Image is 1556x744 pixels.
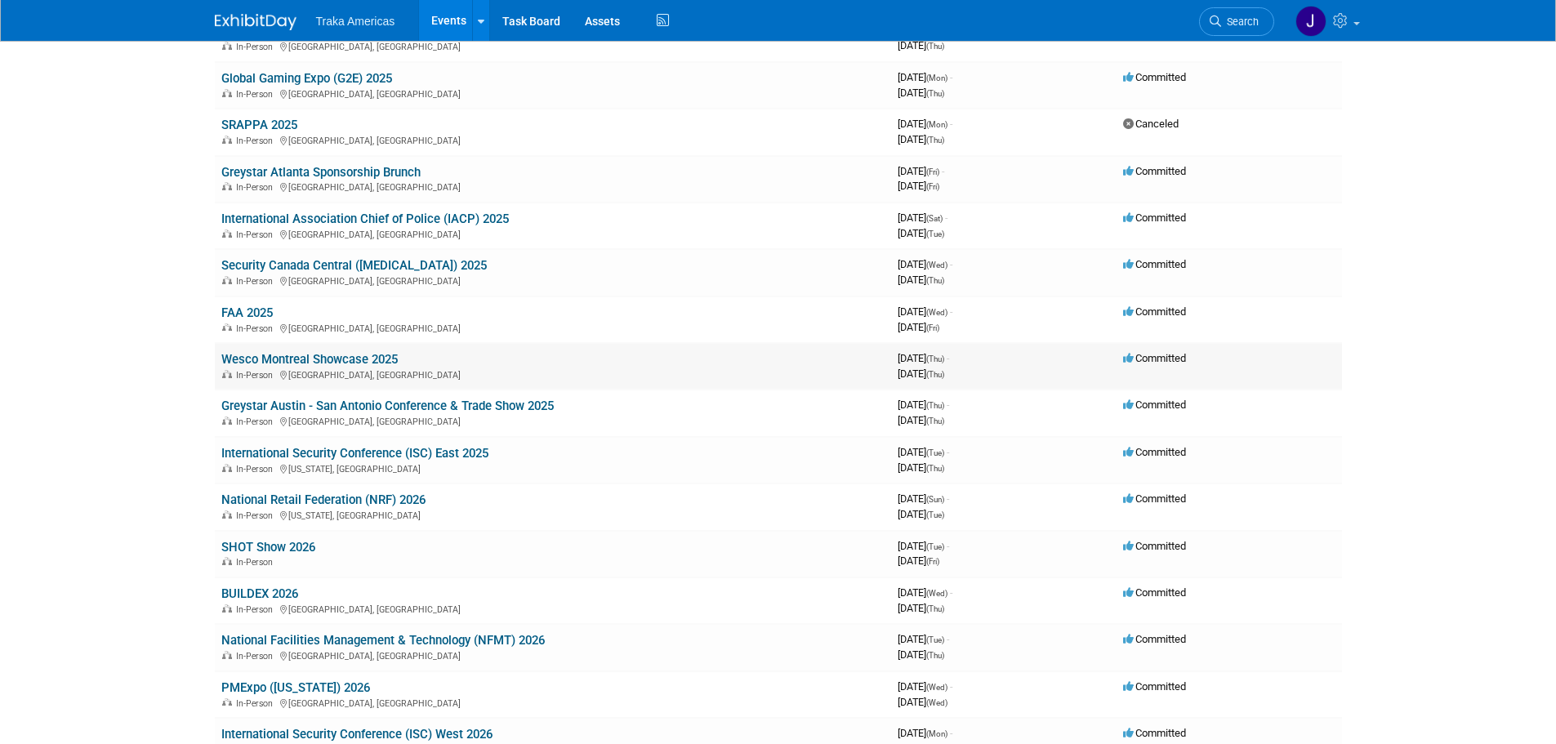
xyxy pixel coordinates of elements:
[236,89,278,100] span: In-Person
[926,214,943,223] span: (Sat)
[898,305,952,318] span: [DATE]
[926,136,944,145] span: (Thu)
[926,729,947,738] span: (Mon)
[221,399,554,413] a: Greystar Austin - San Antonio Conference & Trade Show 2025
[222,417,232,425] img: In-Person Event
[898,133,944,145] span: [DATE]
[222,464,232,472] img: In-Person Event
[898,540,949,552] span: [DATE]
[1123,258,1186,270] span: Committed
[898,680,952,693] span: [DATE]
[898,602,944,614] span: [DATE]
[221,87,885,100] div: [GEOGRAPHIC_DATA], [GEOGRAPHIC_DATA]
[1123,305,1186,318] span: Committed
[898,212,947,224] span: [DATE]
[221,727,493,742] a: International Security Conference (ISC) West 2026
[926,89,944,98] span: (Thu)
[222,557,232,565] img: In-Person Event
[898,368,944,380] span: [DATE]
[221,118,297,132] a: SRAPPA 2025
[898,508,944,520] span: [DATE]
[221,446,488,461] a: International Security Conference (ISC) East 2025
[222,136,232,144] img: In-Person Event
[1123,165,1186,177] span: Committed
[926,542,944,551] span: (Tue)
[236,417,278,427] span: In-Person
[1123,492,1186,505] span: Committed
[898,633,949,645] span: [DATE]
[221,212,509,226] a: International Association Chief of Police (IACP) 2025
[898,87,944,99] span: [DATE]
[221,633,545,648] a: National Facilities Management & Technology (NFMT) 2026
[236,651,278,662] span: In-Person
[1123,352,1186,364] span: Committed
[1123,586,1186,599] span: Committed
[926,510,944,519] span: (Tue)
[926,417,944,425] span: (Thu)
[222,370,232,378] img: In-Person Event
[950,727,952,739] span: -
[222,89,232,97] img: In-Person Event
[221,39,885,52] div: [GEOGRAPHIC_DATA], [GEOGRAPHIC_DATA]
[898,586,952,599] span: [DATE]
[236,42,278,52] span: In-Person
[947,399,949,411] span: -
[926,448,944,457] span: (Tue)
[1123,71,1186,83] span: Committed
[1123,212,1186,224] span: Committed
[221,305,273,320] a: FAA 2025
[221,508,885,521] div: [US_STATE], [GEOGRAPHIC_DATA]
[1123,680,1186,693] span: Committed
[926,635,944,644] span: (Tue)
[926,261,947,270] span: (Wed)
[236,510,278,521] span: In-Person
[947,633,949,645] span: -
[1123,540,1186,552] span: Committed
[236,136,278,146] span: In-Person
[950,118,952,130] span: -
[221,71,392,86] a: Global Gaming Expo (G2E) 2025
[1123,399,1186,411] span: Committed
[926,557,939,566] span: (Fri)
[898,727,952,739] span: [DATE]
[221,227,885,240] div: [GEOGRAPHIC_DATA], [GEOGRAPHIC_DATA]
[221,368,885,381] div: [GEOGRAPHIC_DATA], [GEOGRAPHIC_DATA]
[236,323,278,334] span: In-Person
[236,557,278,568] span: In-Person
[950,305,952,318] span: -
[221,414,885,427] div: [GEOGRAPHIC_DATA], [GEOGRAPHIC_DATA]
[926,120,947,129] span: (Mon)
[926,370,944,379] span: (Thu)
[222,510,232,519] img: In-Person Event
[898,461,944,474] span: [DATE]
[947,540,949,552] span: -
[236,464,278,474] span: In-Person
[898,39,944,51] span: [DATE]
[222,276,232,284] img: In-Person Event
[926,229,944,238] span: (Tue)
[926,589,947,598] span: (Wed)
[942,165,944,177] span: -
[222,229,232,238] img: In-Person Event
[898,492,949,505] span: [DATE]
[1123,118,1179,130] span: Canceled
[926,308,947,317] span: (Wed)
[236,182,278,193] span: In-Person
[236,604,278,615] span: In-Person
[945,212,947,224] span: -
[221,165,421,180] a: Greystar Atlanta Sponsorship Brunch
[898,180,939,192] span: [DATE]
[898,648,944,661] span: [DATE]
[221,680,370,695] a: PMExpo ([US_STATE]) 2026
[926,651,944,660] span: (Thu)
[221,602,885,615] div: [GEOGRAPHIC_DATA], [GEOGRAPHIC_DATA]
[236,276,278,287] span: In-Person
[1295,6,1326,37] img: Jamie Saenz
[898,71,952,83] span: [DATE]
[898,321,939,333] span: [DATE]
[316,15,395,28] span: Traka Americas
[221,133,885,146] div: [GEOGRAPHIC_DATA], [GEOGRAPHIC_DATA]
[221,274,885,287] div: [GEOGRAPHIC_DATA], [GEOGRAPHIC_DATA]
[221,696,885,709] div: [GEOGRAPHIC_DATA], [GEOGRAPHIC_DATA]
[926,42,944,51] span: (Thu)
